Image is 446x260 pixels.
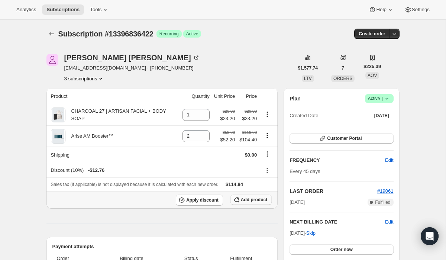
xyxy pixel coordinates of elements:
span: | [382,96,383,102]
span: Create order [359,31,385,37]
h2: Plan [290,95,301,102]
span: Customer Portal [327,135,362,141]
th: Product [46,88,180,105]
span: Created Date [290,112,318,119]
th: Shipping [46,147,180,163]
button: Help [364,4,398,15]
small: $116.00 [242,130,257,135]
small: $58.00 [223,130,235,135]
span: Tools [90,7,101,13]
span: $23.20 [239,115,257,122]
th: Quantity [180,88,212,105]
span: Subscriptions [46,7,80,13]
button: Skip [302,227,320,239]
span: $0.00 [245,152,257,158]
span: Analytics [16,7,36,13]
span: ORDERS [333,76,352,81]
div: Discount (10%) [51,167,257,174]
span: $23.20 [220,115,235,122]
span: Every 45 days [290,168,320,174]
h2: FREQUENCY [290,157,385,164]
span: Active [186,31,198,37]
button: Subscriptions [42,4,84,15]
th: Price [237,88,259,105]
a: #19061 [377,188,393,194]
span: $114.84 [226,182,243,187]
button: Create order [354,29,390,39]
span: Fulfilled [375,199,390,205]
h2: LAST ORDER [290,187,377,195]
span: Recurring [159,31,179,37]
button: $1,577.74 [294,63,322,73]
span: - $12.76 [88,167,104,174]
button: Apply discount [176,195,223,206]
span: Subscription #13396836422 [58,30,153,38]
button: Product actions [261,131,273,139]
span: LTV [304,76,312,81]
div: [PERSON_NAME] [PERSON_NAME] [64,54,200,61]
span: Kathi stout [46,54,58,66]
span: [EMAIL_ADDRESS][DOMAIN_NAME] · [PHONE_NUMBER] [64,64,200,72]
span: 7 [342,65,344,71]
small: $29.00 [223,109,235,113]
span: Order now [330,247,353,253]
span: $104.40 [239,136,257,144]
button: Add product [230,195,272,205]
button: Analytics [12,4,41,15]
span: AOV [368,73,377,78]
div: Arise AM Booster™ [66,132,113,140]
button: Product actions [64,75,105,82]
h2: Payment attempts [52,243,272,250]
span: [DATE] [374,113,389,119]
span: Active [368,95,391,102]
button: Settings [400,4,434,15]
span: $225.39 [363,63,381,70]
span: Settings [412,7,430,13]
button: Customer Portal [290,133,393,144]
span: $52.20 [220,136,235,144]
span: Apply discount [186,197,219,203]
th: Unit Price [212,88,237,105]
button: Edit [385,218,393,226]
span: [DATE] · [290,230,316,236]
span: Help [376,7,386,13]
button: Subscriptions [46,29,57,39]
span: [DATE] [290,199,305,206]
span: Skip [306,229,316,237]
button: #19061 [377,187,393,195]
button: [DATE] [370,110,394,121]
div: Open Intercom Messenger [421,227,439,245]
button: 7 [337,63,349,73]
span: Add product [241,197,267,203]
button: Product actions [261,110,273,118]
div: CHARCOAL 27 | ARTISAN FACIAL + BODY SOAP [66,107,178,122]
button: Tools [85,4,113,15]
button: Shipping actions [261,150,273,158]
span: Edit [385,157,393,164]
button: Order now [290,244,393,255]
h2: NEXT BILLING DATE [290,218,385,226]
small: $29.00 [245,109,257,113]
button: Edit [381,154,398,166]
span: Sales tax (if applicable) is not displayed because it is calculated with each new order. [51,182,219,187]
span: $1,577.74 [298,65,318,71]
